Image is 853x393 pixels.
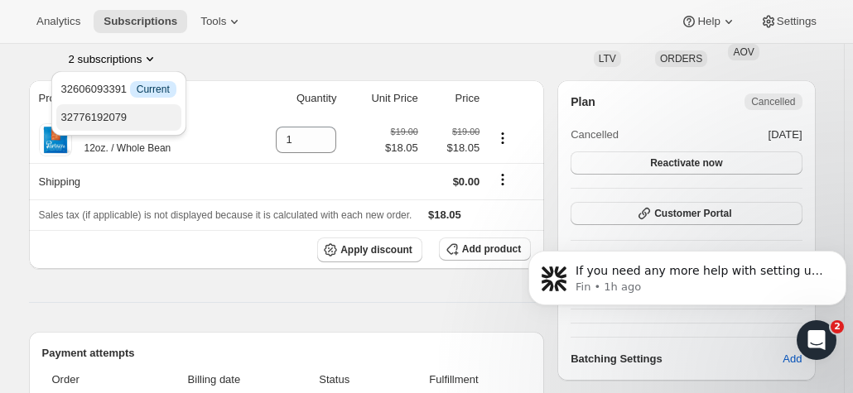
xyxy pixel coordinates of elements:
[292,371,377,388] span: Status
[423,80,484,117] th: Price
[697,15,720,28] span: Help
[599,53,616,65] span: LTV
[27,10,90,33] button: Analytics
[671,10,746,33] button: Help
[777,15,817,28] span: Settings
[137,83,170,96] span: Current
[654,207,731,220] span: Customer Portal
[240,80,341,117] th: Quantity
[831,320,844,333] span: 2
[391,127,418,137] small: $19.00
[428,208,461,221] span: $18.05
[733,46,754,58] span: AOV
[489,170,516,189] button: Shipping actions
[61,111,128,123] span: 32776192079
[452,127,480,137] small: $19.00
[385,140,418,156] span: $18.05
[200,15,226,28] span: Tools
[94,10,187,33] button: Subscriptions
[42,345,532,362] h2: Payment attempts
[69,50,159,67] button: Product actions
[571,351,783,367] h6: Batching Settings
[650,156,722,170] span: Reactivate now
[750,10,826,33] button: Settings
[39,123,72,156] img: product img
[56,104,181,131] button: 32776192079
[341,80,422,117] th: Unit Price
[146,371,282,388] span: Billing date
[769,127,802,143] span: [DATE]
[56,76,181,103] button: 32606093391 InfoCurrent
[462,242,521,256] span: Add product
[453,175,480,188] span: $0.00
[387,371,521,388] span: Fulfillment
[751,95,795,108] span: Cancelled
[797,320,836,360] iframe: Intercom live chat
[317,237,422,262] button: Apply discount
[773,346,812,372] button: Add
[104,15,177,28] span: Subscriptions
[29,163,241,199] th: Shipping
[29,80,241,117] th: Product
[660,53,702,65] span: ORDERS
[61,83,176,95] span: 32606093391
[36,15,80,28] span: Analytics
[489,129,516,147] button: Product actions
[439,237,531,261] button: Add product
[783,351,802,367] span: Add
[571,93,595,110] h2: Plan
[522,216,853,348] iframe: Intercom notifications message
[571,151,802,175] button: Reactivate now
[428,140,480,156] span: $18.05
[571,202,802,225] button: Customer Portal
[340,243,412,256] span: Apply discount
[190,10,253,33] button: Tools
[571,127,619,143] span: Cancelled
[39,209,412,221] span: Sales tax (if applicable) is not displayed because it is calculated with each new order.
